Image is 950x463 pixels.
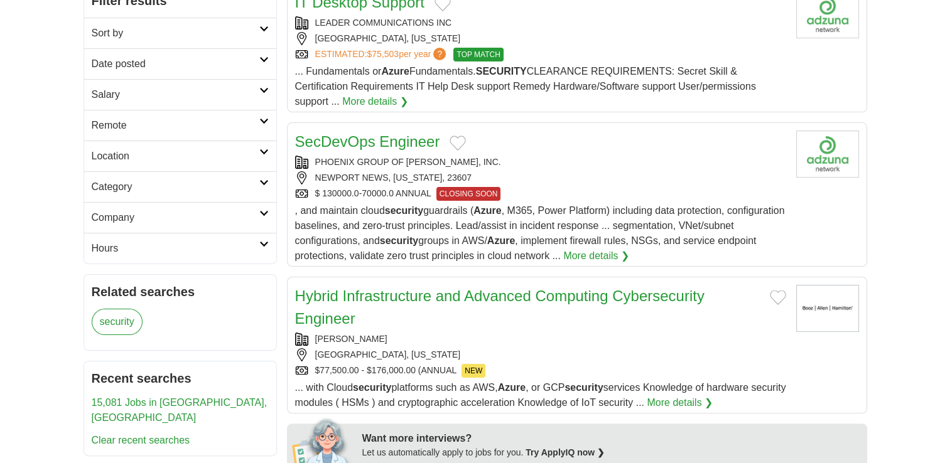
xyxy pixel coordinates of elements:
[453,48,503,61] span: TOP MATCH
[92,369,269,388] h2: Recent searches
[295,364,786,378] div: $77,500.00 - $176,000.00 (ANNUAL
[295,287,704,327] a: Hybrid Infrastructure and Advanced Computing Cybersecurity Engineer
[647,395,713,410] a: More details ❯
[92,282,269,301] h2: Related searches
[92,87,259,102] h2: Salary
[92,309,143,335] a: security
[526,447,605,457] a: Try ApplyIQ now ❯
[84,141,276,171] a: Location
[315,334,387,344] a: [PERSON_NAME]
[362,446,860,459] div: Let us automatically apply to jobs for you.
[462,364,485,378] span: NEW
[295,133,440,150] a: SecDevOps Engineer
[353,382,391,393] strong: security
[770,290,786,305] button: Add to favorite jobs
[92,241,259,256] h2: Hours
[84,79,276,110] a: Salary
[367,49,399,59] span: $75,503
[295,32,786,45] div: [GEOGRAPHIC_DATA], [US_STATE]
[295,205,785,261] span: , and maintain cloud guardrails ( , M365, Power Platform) including data protection, configuratio...
[563,248,629,263] a: More details ❯
[84,202,276,233] a: Company
[92,210,259,225] h2: Company
[295,156,786,169] div: PHOENIX GROUP OF [PERSON_NAME], INC.
[295,348,786,361] div: [GEOGRAPHIC_DATA], [US_STATE]
[84,110,276,141] a: Remote
[84,18,276,48] a: Sort by
[436,187,501,201] span: CLOSING SOON
[84,171,276,202] a: Category
[92,397,267,423] a: 15,081 Jobs in [GEOGRAPHIC_DATA], [GEOGRAPHIC_DATA]
[487,235,515,246] strong: Azure
[498,382,526,393] strong: Azure
[295,171,786,184] div: NEWPORT NEWS, [US_STATE], 23607
[796,130,859,178] img: Company logo
[84,233,276,263] a: Hours
[295,66,756,107] span: ... Fundamentals or Fundamentals. CLEARANCE REQUIREMENTS: Secret Skill & Certification Requiremen...
[92,179,259,194] h2: Category
[295,382,786,408] span: ... with Cloud platforms such as AWS, , or GCP services Knowledge of hardware security modules ( ...
[796,285,859,332] img: Booz Allen Hamilton logo
[450,136,466,151] button: Add to favorite jobs
[476,66,527,77] strong: SECURITY
[84,48,276,79] a: Date posted
[433,48,446,60] span: ?
[385,205,423,216] strong: security
[92,435,190,445] a: Clear recent searches
[473,205,501,216] strong: Azure
[295,16,786,29] div: LEADER COMMUNICATIONS INC
[342,94,408,109] a: More details ❯
[564,382,603,393] strong: security
[295,187,786,201] div: $ 130000.0-70000.0 ANNUAL
[92,56,259,72] h2: Date posted
[92,118,259,133] h2: Remote
[315,48,449,61] a: ESTIMATED:$75,503per year?
[92,149,259,164] h2: Location
[92,26,259,41] h2: Sort by
[362,431,860,446] div: Want more interviews?
[381,66,409,77] strong: Azure
[380,235,418,246] strong: security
